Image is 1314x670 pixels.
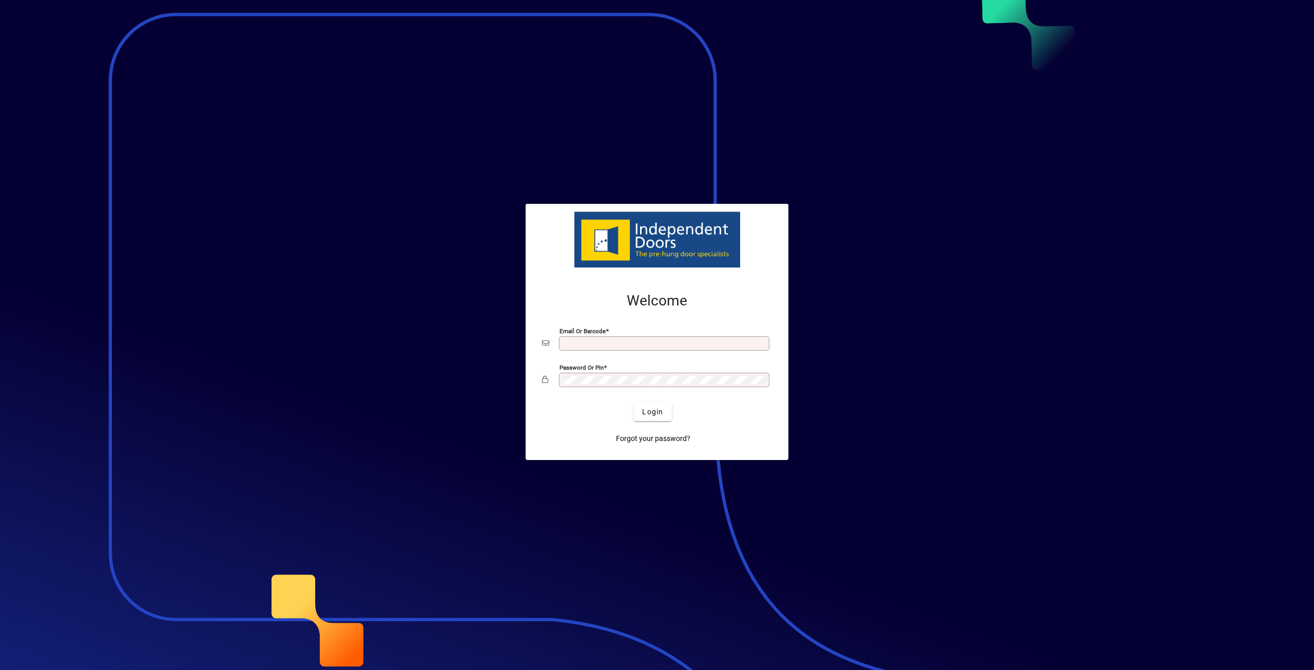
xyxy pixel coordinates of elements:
button: Login [634,403,671,421]
h2: Welcome [542,292,772,310]
span: Forgot your password? [616,433,690,444]
a: Forgot your password? [612,429,694,448]
mat-label: Email or Barcode [559,328,606,335]
span: Login [642,407,663,417]
mat-label: Password or Pin [559,364,604,371]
